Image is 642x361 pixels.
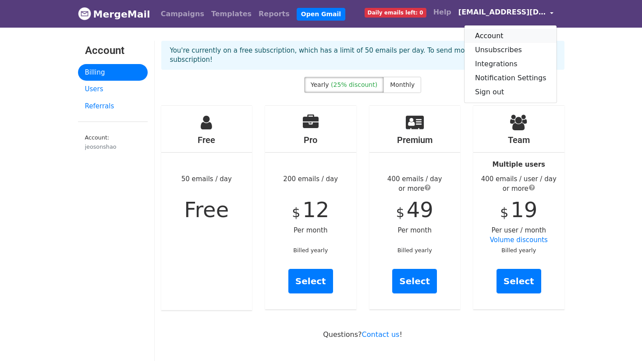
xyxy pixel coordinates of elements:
[297,8,345,21] a: Open Gmail
[302,197,329,222] span: 12
[396,205,404,220] span: $
[392,269,437,293] a: Select
[311,81,329,88] span: Yearly
[369,174,461,194] div: 400 emails / day or more
[255,5,293,23] a: Reports
[490,236,548,244] a: Volume discounts
[493,161,545,168] strong: Multiple users
[511,197,537,222] span: 19
[465,71,557,85] a: Notification Settings
[170,46,556,64] p: You're currently on a free subscription, which has a limit of 50 emails per day. To send more ema...
[365,8,426,18] span: Daily emails left: 0
[473,174,564,194] div: 400 emails / user / day or more
[78,81,148,98] a: Users
[288,269,333,293] a: Select
[369,135,461,145] h4: Premium
[390,81,415,88] span: Monthly
[455,4,557,24] a: [EMAIL_ADDRESS][DOMAIN_NAME]
[465,85,557,99] a: Sign out
[331,81,377,88] span: (25% discount)
[161,330,564,339] p: Questions? !
[361,4,430,21] a: Daily emails left: 0
[464,25,557,103] div: [EMAIL_ADDRESS][DOMAIN_NAME]
[292,205,300,220] span: $
[161,135,252,145] h4: Free
[465,57,557,71] a: Integrations
[473,135,564,145] h4: Team
[208,5,255,23] a: Templates
[161,106,252,310] div: 50 emails / day
[85,44,141,57] h3: Account
[458,7,546,18] span: [EMAIL_ADDRESS][DOMAIN_NAME]
[78,64,148,81] a: Billing
[465,43,557,57] a: Unsubscribes
[293,247,328,254] small: Billed yearly
[430,4,455,21] a: Help
[473,106,564,309] div: Per user / month
[85,143,141,151] div: jeosonshao
[157,5,208,23] a: Campaigns
[407,197,433,222] span: 49
[497,269,541,293] a: Select
[465,29,557,43] a: Account
[397,247,432,254] small: Billed yearly
[184,197,229,222] span: Free
[78,98,148,115] a: Referrals
[85,134,141,151] small: Account:
[265,135,356,145] h4: Pro
[78,5,150,23] a: MergeMail
[598,319,642,361] iframe: Chat Widget
[362,330,400,339] a: Contact us
[369,106,461,309] div: Per month
[501,247,536,254] small: Billed yearly
[500,205,508,220] span: $
[78,7,91,20] img: MergeMail logo
[265,106,356,309] div: 200 emails / day Per month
